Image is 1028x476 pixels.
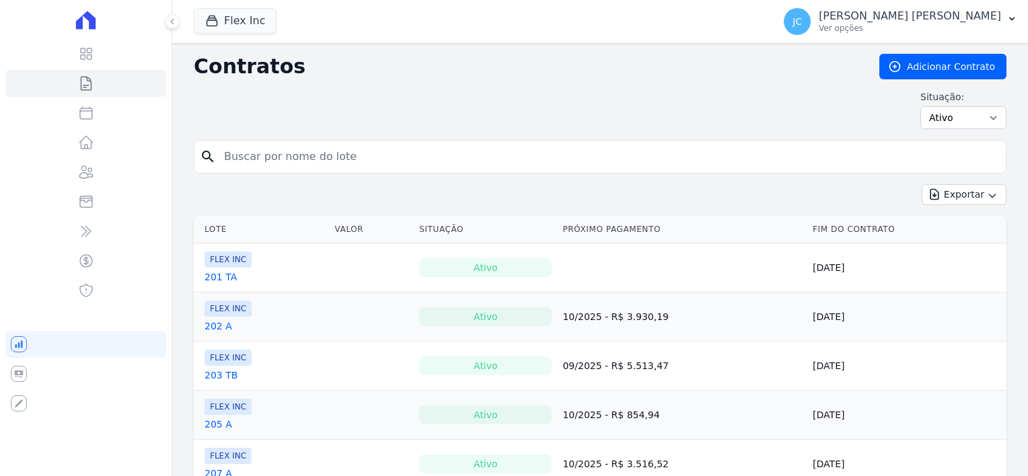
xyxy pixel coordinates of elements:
span: FLEX INC [205,301,252,317]
td: [DATE] [807,243,1006,292]
i: search [200,149,216,165]
div: Ativo [419,307,552,326]
button: Flex Inc [194,8,277,34]
a: 205 A [205,418,232,431]
td: [DATE] [807,342,1006,391]
div: Ativo [419,454,552,473]
a: 202 A [205,319,232,333]
span: FLEX INC [205,251,252,268]
th: Próximo Pagamento [557,216,807,243]
span: JC [793,17,802,26]
div: Ativo [419,405,552,424]
th: Lote [194,216,330,243]
td: [DATE] [807,391,1006,440]
span: FLEX INC [205,399,252,415]
span: FLEX INC [205,448,252,464]
a: 201 TA [205,270,237,284]
input: Buscar por nome do lote [216,143,1000,170]
a: 10/2025 - R$ 3.930,19 [562,311,669,322]
a: 203 TB [205,368,237,382]
span: FLEX INC [205,350,252,366]
h2: Contratos [194,54,858,79]
th: Situação [414,216,557,243]
button: JC [PERSON_NAME] [PERSON_NAME] Ver opções [773,3,1028,40]
th: Valor [330,216,414,243]
th: Fim do Contrato [807,216,1006,243]
div: Ativo [419,258,552,277]
label: Situação: [920,90,1006,104]
a: 10/2025 - R$ 854,94 [562,409,659,420]
a: 10/2025 - R$ 3.516,52 [562,459,669,469]
a: Adicionar Contrato [879,54,1006,79]
div: Ativo [419,356,552,375]
p: Ver opções [819,23,1001,34]
button: Exportar [922,184,1006,205]
p: [PERSON_NAME] [PERSON_NAME] [819,9,1001,23]
a: 09/2025 - R$ 5.513,47 [562,360,669,371]
td: [DATE] [807,292,1006,342]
